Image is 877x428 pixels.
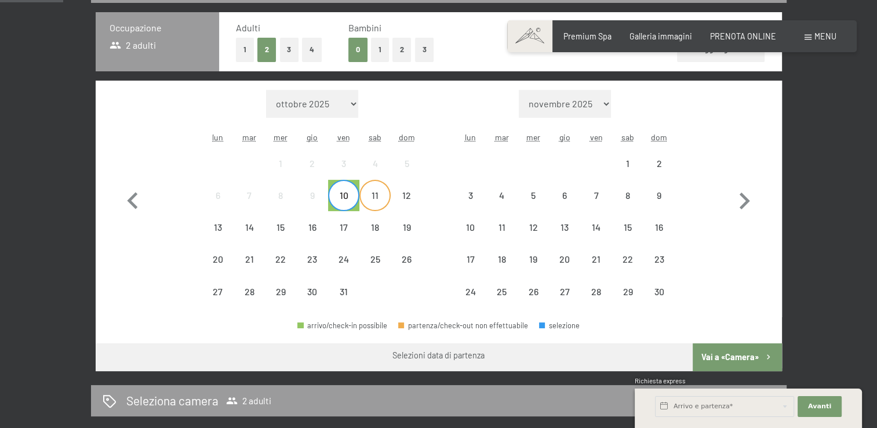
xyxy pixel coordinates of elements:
[202,212,234,243] div: Mon Oct 13 2025
[635,377,686,385] span: Richiesta express
[328,212,359,243] div: partenza/check-out non effettuabile
[487,255,516,284] div: 18
[265,212,296,243] div: partenza/check-out non effettuabile
[613,287,642,316] div: 29
[559,132,570,142] abbr: giovedì
[266,287,295,316] div: 29
[645,223,674,252] div: 16
[549,212,580,243] div: partenza/check-out non effettuabile
[391,147,422,179] div: Sun Oct 05 2025
[202,276,234,307] div: partenza/check-out non effettuabile
[486,212,518,243] div: partenza/check-out non effettuabile
[392,191,421,220] div: 12
[328,147,359,179] div: partenza/check-out non effettuabile
[203,223,232,252] div: 13
[549,180,580,211] div: Thu Nov 06 2025
[613,255,642,284] div: 22
[550,255,579,284] div: 20
[415,38,434,61] button: 3
[257,38,276,61] button: 2
[645,191,674,220] div: 9
[297,244,328,275] div: partenza/check-out non effettuabile
[329,287,358,316] div: 31
[265,147,296,179] div: Wed Oct 01 2025
[580,244,612,275] div: Fri Nov 21 2025
[612,244,643,275] div: partenza/check-out non effettuabile
[391,180,422,211] div: partenza/check-out non effettuabile
[202,244,234,275] div: Mon Oct 20 2025
[549,212,580,243] div: Thu Nov 13 2025
[454,244,486,275] div: partenza/check-out non effettuabile
[399,132,415,142] abbr: domenica
[391,212,422,243] div: Sun Oct 19 2025
[392,223,421,252] div: 19
[643,276,675,307] div: Sun Nov 30 2025
[274,132,288,142] abbr: mercoledì
[235,287,264,316] div: 28
[359,147,391,179] div: Sat Oct 04 2025
[361,191,390,220] div: 11
[645,159,674,188] div: 2
[359,244,391,275] div: Sat Oct 25 2025
[643,180,675,211] div: partenza/check-out non effettuabile
[580,276,612,307] div: Fri Nov 28 2025
[110,39,157,52] span: 2 adulti
[580,180,612,211] div: partenza/check-out non effettuabile
[369,132,381,142] abbr: sabato
[234,212,265,243] div: Tue Oct 14 2025
[236,38,254,61] button: 1
[581,191,610,220] div: 7
[581,223,610,252] div: 14
[297,180,328,211] div: Thu Oct 09 2025
[613,223,642,252] div: 15
[328,180,359,211] div: partenza/check-out possibile
[298,191,327,220] div: 9
[391,244,422,275] div: Sun Oct 26 2025
[361,223,390,252] div: 18
[563,31,612,41] a: Premium Spa
[643,212,675,243] div: partenza/check-out non effettuabile
[235,191,264,220] div: 7
[590,132,603,142] abbr: venerdì
[549,276,580,307] div: Thu Nov 27 2025
[486,244,518,275] div: partenza/check-out non effettuabile
[234,180,265,211] div: Tue Oct 07 2025
[280,38,299,61] button: 3
[550,191,579,220] div: 6
[361,255,390,284] div: 25
[454,180,486,211] div: partenza/check-out non effettuabile
[487,223,516,252] div: 11
[454,244,486,275] div: Mon Nov 17 2025
[298,287,327,316] div: 30
[392,38,412,61] button: 2
[265,244,296,275] div: partenza/check-out non effettuabile
[580,212,612,243] div: Fri Nov 14 2025
[549,244,580,275] div: Thu Nov 20 2025
[486,180,518,211] div: partenza/check-out non effettuabile
[643,180,675,211] div: Sun Nov 09 2025
[643,212,675,243] div: Sun Nov 16 2025
[612,276,643,307] div: Sat Nov 29 2025
[359,212,391,243] div: partenza/check-out non effettuabile
[612,147,643,179] div: partenza/check-out non effettuabile
[580,276,612,307] div: partenza/check-out non effettuabile
[361,159,390,188] div: 4
[234,244,265,275] div: Tue Oct 21 2025
[487,287,516,316] div: 25
[203,255,232,284] div: 20
[265,244,296,275] div: Wed Oct 22 2025
[539,322,580,329] div: selezione
[110,21,205,34] h3: Occupazione
[234,276,265,307] div: partenza/check-out non effettuabile
[710,31,776,41] a: PRENOTA ONLINE
[643,244,675,275] div: Sun Nov 23 2025
[297,147,328,179] div: Thu Oct 02 2025
[518,244,549,275] div: partenza/check-out non effettuabile
[242,132,256,142] abbr: martedì
[581,255,610,284] div: 21
[265,180,296,211] div: partenza/check-out non effettuabile
[456,191,485,220] div: 3
[798,396,842,417] button: Avanti
[693,343,781,371] button: Vai a «Camera»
